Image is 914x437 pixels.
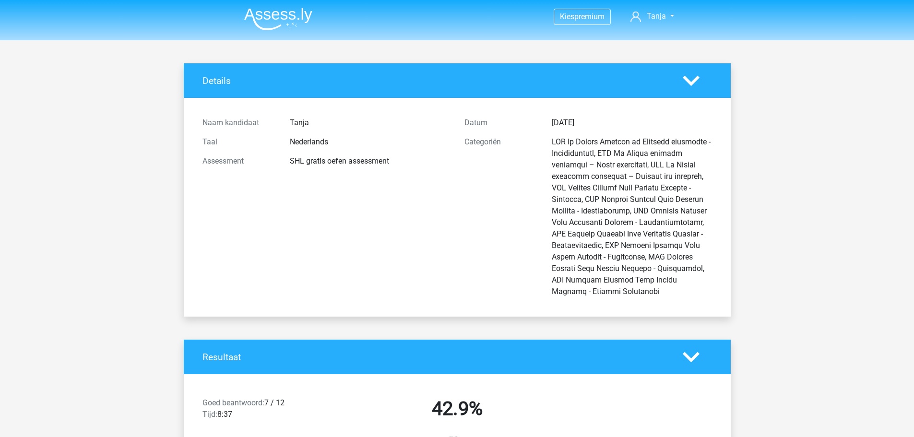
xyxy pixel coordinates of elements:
[545,117,719,129] div: [DATE]
[195,136,283,148] div: Taal
[202,75,668,86] h4: Details
[283,117,457,129] div: Tanja
[457,136,545,297] div: Categoriën
[647,12,666,21] span: Tanja
[554,10,610,23] a: Kiespremium
[545,136,719,297] div: LOR Ip Dolors Ametcon ad Elitsedd eiusmodte - Incididuntutl, ETD Ma Aliqua enimadm veniamqui – No...
[195,117,283,129] div: Naam kandidaat
[283,136,457,148] div: Nederlands
[202,398,264,407] span: Goed beantwoord:
[244,8,312,30] img: Assessly
[560,12,574,21] span: Kies
[457,117,545,129] div: Datum
[195,155,283,167] div: Assessment
[202,352,668,363] h4: Resultaat
[283,155,457,167] div: SHL gratis oefen assessment
[627,11,677,22] a: Tanja
[574,12,605,21] span: premium
[202,410,217,419] span: Tijd:
[195,397,326,424] div: 7 / 12 8:37
[333,397,581,420] h2: 42.9%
